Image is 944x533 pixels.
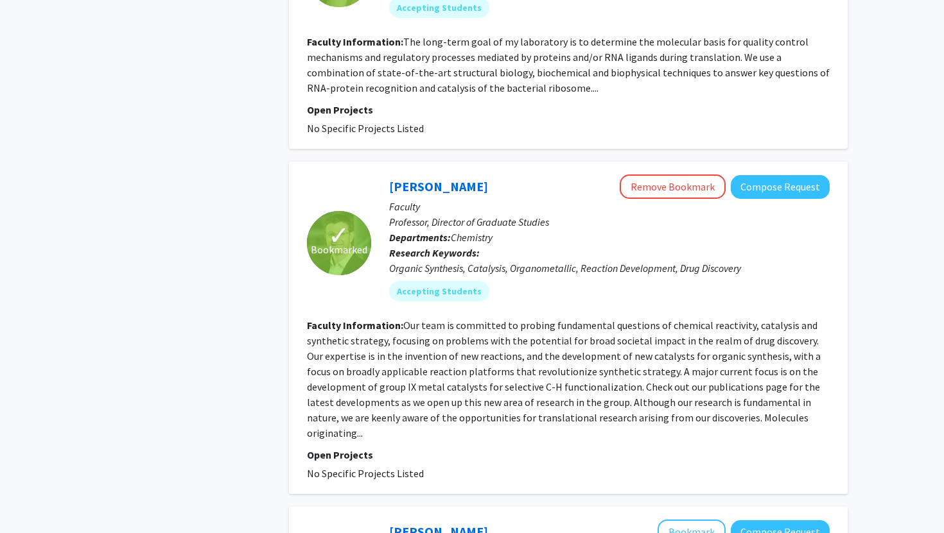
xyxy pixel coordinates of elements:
[307,447,830,462] p: Open Projects
[311,242,367,257] span: Bookmarked
[307,35,403,48] b: Faculty Information:
[307,319,821,439] fg-read-more: Our team is committed to probing fundamental questions of chemical reactivity, catalysis and synt...
[389,214,830,230] p: Professor, Director of Graduate Studies
[307,319,403,332] b: Faculty Information:
[389,178,488,194] a: [PERSON_NAME]
[307,102,830,117] p: Open Projects
[389,281,489,301] mat-chip: Accepting Students
[307,467,424,480] span: No Specific Projects Listed
[389,246,480,259] b: Research Keywords:
[307,35,830,94] fg-read-more: The long-term goal of my laboratory is to determine the molecular basis for quality control mecha...
[328,229,350,242] span: ✓
[389,231,451,244] b: Departments:
[620,174,726,199] button: Remove Bookmark
[731,175,830,199] button: Compose Request to Simon Blakey
[451,231,493,244] span: Chemistry
[389,199,830,214] p: Faculty
[307,122,424,135] span: No Specific Projects Listed
[389,260,830,276] div: Organic Synthesis, Catalysis, Organometallic, Reaction Development, Drug Discovery
[10,475,55,523] iframe: Chat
